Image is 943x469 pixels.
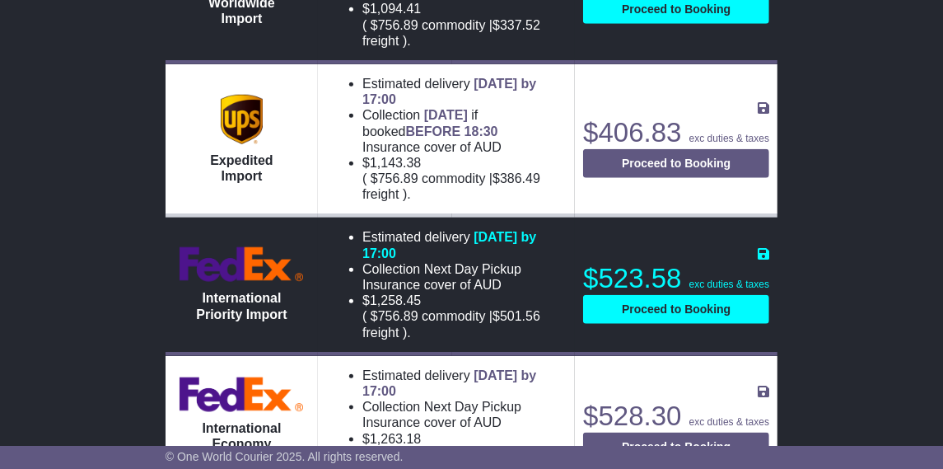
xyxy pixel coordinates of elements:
[500,18,540,32] span: 337.52
[362,34,399,48] span: Freight
[489,18,493,32] span: |
[424,262,521,276] span: Next Day Pickup
[500,309,540,323] span: 501.56
[362,76,563,107] li: Estimated delivery
[464,124,498,138] span: 18:30
[362,277,563,308] span: Insurance cover of AUD $
[166,450,404,463] span: © One World Courier 2025. All rights reserved.
[202,421,281,467] span: International Economy Import
[489,309,493,323] span: |
[221,95,262,144] img: UPS (new): Expedited Import
[378,171,418,185] span: 756.89
[378,18,418,32] span: 756.89
[689,416,769,428] span: exc duties & taxes
[362,415,563,446] span: Insurance cover of AUD $
[362,108,498,138] span: if booked
[422,18,485,32] span: Commodity
[362,368,563,399] li: Estimated delivery
[370,2,421,16] span: 1,094.41
[362,309,540,339] span: $ $
[362,368,536,398] span: [DATE] by 17:00
[583,295,769,324] button: Proceed to Booking
[424,400,521,414] span: Next Day Pickup
[370,156,421,170] span: 1,143.38
[362,17,563,49] span: ( ).
[362,171,540,201] span: $ $
[583,262,769,295] p: $523.58
[406,124,461,138] span: BEFORE
[583,116,769,149] p: $406.83
[422,309,485,323] span: Commodity
[500,171,540,185] span: 386.49
[362,139,563,171] span: Insurance cover of AUD $
[362,187,399,201] span: Freight
[689,133,769,144] span: exc duties & taxes
[180,378,303,412] img: FedEx Express: International Economy Import
[378,309,418,323] span: 756.89
[422,171,485,185] span: Commodity
[180,247,303,282] img: FedEx Express: International Priority Import
[362,171,563,202] span: ( ).
[362,229,563,260] li: Estimated delivery
[362,77,536,106] span: [DATE] by 17:00
[689,279,769,290] span: exc duties & taxes
[362,18,540,48] span: $ $
[362,326,399,340] span: Freight
[370,293,421,307] span: 1,258.45
[362,261,563,277] li: Collection
[424,108,468,122] span: [DATE]
[196,291,287,321] span: International Priority Import
[370,432,421,446] span: 1,263.18
[583,400,769,433] p: $528.30
[362,230,536,260] span: [DATE] by 17:00
[362,308,563,340] span: ( ).
[583,149,769,178] button: Proceed to Booking
[489,171,493,185] span: |
[210,153,273,183] span: Expedited Import
[362,107,563,138] li: Collection
[362,399,563,415] li: Collection
[583,433,769,462] button: Proceed to Booking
